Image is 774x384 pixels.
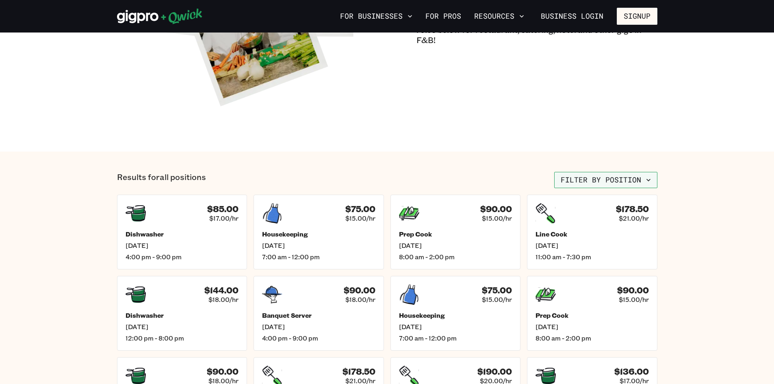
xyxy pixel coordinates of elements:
span: [DATE] [399,241,512,249]
span: $17.00/hr [209,214,238,222]
span: $15.00/hr [345,214,375,222]
h4: $75.00 [482,285,512,295]
a: $75.00$15.00/hrHousekeeping[DATE]7:00 am - 12:00 pm [254,195,384,269]
h5: Prep Cook [536,311,649,319]
span: $21.00/hr [619,214,649,222]
a: $90.00$15.00/hrPrep Cook[DATE]8:00 am - 2:00 pm [390,195,521,269]
h5: Banquet Server [262,311,375,319]
h4: $85.00 [207,204,238,214]
button: Resources [471,9,527,23]
span: 4:00 pm - 9:00 pm [262,334,375,342]
a: $75.00$15.00/hrHousekeeping[DATE]7:00 am - 12:00 pm [390,276,521,351]
h4: $144.00 [204,285,238,295]
h4: $136.00 [614,367,649,377]
span: [DATE] [126,241,239,249]
span: [DATE] [126,323,239,331]
span: 8:00 am - 2:00 pm [536,334,649,342]
span: $15.00/hr [482,214,512,222]
p: Results for all positions [117,172,206,188]
h5: Prep Cook [399,230,512,238]
span: $15.00/hr [482,295,512,304]
span: $18.00/hr [345,295,375,304]
span: 11:00 am - 7:30 pm [536,253,649,261]
h4: $90.00 [480,204,512,214]
a: For Pros [422,9,464,23]
button: For Businesses [337,9,416,23]
a: $85.00$17.00/hrDishwasher[DATE]4:00 pm - 9:00 pm [117,195,247,269]
h4: $190.00 [477,367,512,377]
span: [DATE] [536,241,649,249]
span: 7:00 am - 12:00 pm [399,334,512,342]
button: Signup [617,8,657,25]
span: $15.00/hr [619,295,649,304]
h5: Dishwasher [126,311,239,319]
h5: Dishwasher [126,230,239,238]
h5: Housekeeping [399,311,512,319]
span: 12:00 pm - 8:00 pm [126,334,239,342]
span: 4:00 pm - 9:00 pm [126,253,239,261]
a: Business Login [534,8,610,25]
a: $90.00$18.00/hrBanquet Server[DATE]4:00 pm - 9:00 pm [254,276,384,351]
h4: $90.00 [207,367,238,377]
button: Filter by position [554,172,657,188]
h4: $90.00 [617,285,649,295]
span: [DATE] [262,241,375,249]
h4: $75.00 [345,204,375,214]
h4: $178.50 [343,367,375,377]
a: $90.00$15.00/hrPrep Cook[DATE]8:00 am - 2:00 pm [527,276,657,351]
h5: Line Cook [536,230,649,238]
span: $18.00/hr [208,295,238,304]
h5: Housekeeping [262,230,375,238]
span: [DATE] [536,323,649,331]
span: [DATE] [399,323,512,331]
span: 8:00 am - 2:00 pm [399,253,512,261]
h4: $178.50 [616,204,649,214]
span: [DATE] [262,323,375,331]
a: $178.50$21.00/hrLine Cook[DATE]11:00 am - 7:30 pm [527,195,657,269]
span: 7:00 am - 12:00 pm [262,253,375,261]
a: $144.00$18.00/hrDishwasher[DATE]12:00 pm - 8:00 pm [117,276,247,351]
h4: $90.00 [344,285,375,295]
